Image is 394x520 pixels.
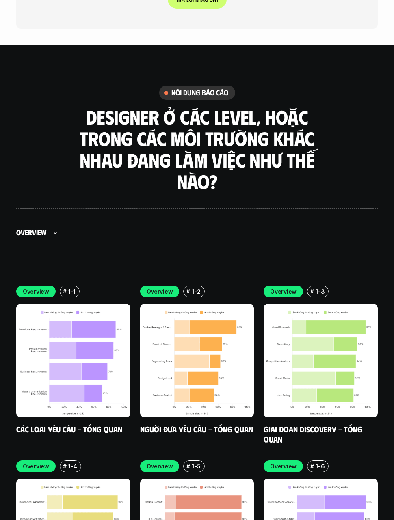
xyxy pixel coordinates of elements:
h6: # [310,464,314,470]
p: 1-6 [316,462,325,471]
h6: # [186,288,190,294]
p: 1-5 [192,462,200,471]
p: Overview [147,462,173,471]
h6: # [186,464,190,470]
a: Giai đoạn Discovery - Tổng quan [264,424,364,445]
p: 1-3 [316,288,325,296]
p: Overview [147,288,173,296]
h3: Designer ở các level, hoặc trong các môi trường khác nhau đang làm việc như thế nào? [75,107,319,192]
p: 1-1 [68,288,76,296]
h6: # [310,288,314,294]
h6: # [63,288,67,294]
p: 1-4 [68,462,77,471]
p: Overview [270,288,297,296]
a: Các loại yêu cầu - Tổng quan [16,424,122,434]
h5: Overview [16,228,46,238]
p: 1-2 [192,288,200,296]
p: Overview [23,462,49,471]
h6: nội dung báo cáo [171,88,229,98]
h6: # [63,464,67,470]
p: Overview [270,462,297,471]
a: Người đưa yêu cầu - Tổng quan [140,424,253,434]
p: Overview [23,288,49,296]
